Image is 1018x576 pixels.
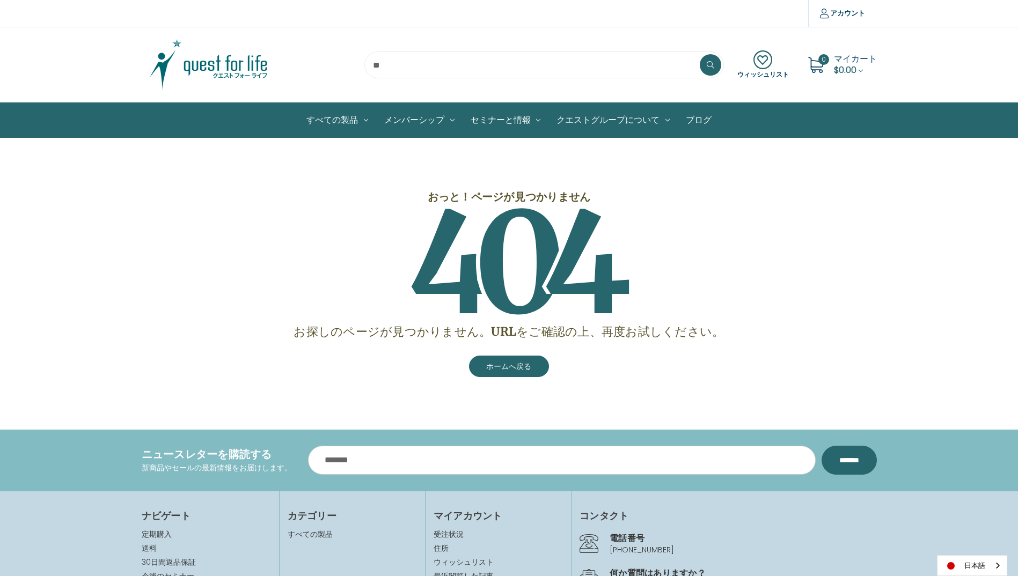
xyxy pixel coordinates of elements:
h4: コンタクト [580,508,876,523]
span: 0 [473,176,543,351]
a: 日本語 [938,556,1007,575]
h4: カテゴリー [288,508,417,523]
h4: ニュースレターを購読する [142,446,292,462]
a: ホームへ戻る [469,356,550,377]
a: Cart with 0 items [834,53,877,76]
a: ウィッシュリスト [737,50,789,79]
span: マイカート [834,53,877,65]
a: ブログ [678,103,720,137]
a: [PHONE_NUMBER] [610,544,674,555]
h4: ナビゲート [142,508,271,523]
a: All Products [298,103,376,137]
a: メンバーシップ [376,103,463,137]
a: 受注状況 [434,529,563,540]
img: クエスト・グループ [142,38,276,92]
h4: マイアカウント [434,508,563,523]
h3: お探しのページが見つかりません。URLをご確認の上、再度お試しください。 [141,323,876,341]
span: $0.00 [834,64,856,76]
p: 新商品やセールの最新情報をお届けします。 [142,462,292,474]
a: セミナーと情報 [463,103,549,137]
a: すべての製品 [288,529,333,540]
a: ウィッシュリスト [434,557,563,568]
div: Language [937,555,1007,576]
a: 30日間返品保証 [142,557,196,567]
h4: 電話番号 [610,531,876,544]
aside: Language selected: 日本語 [937,555,1007,576]
h4: おっと！ページが見つかりません [141,189,876,205]
a: 送料 [142,543,157,553]
a: 定期購入 [142,529,172,540]
span: 4 [543,176,610,351]
a: 住所 [434,543,563,554]
span: 4 [408,176,473,351]
a: クエストグループについて [548,103,678,137]
span: 0 [818,54,829,65]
